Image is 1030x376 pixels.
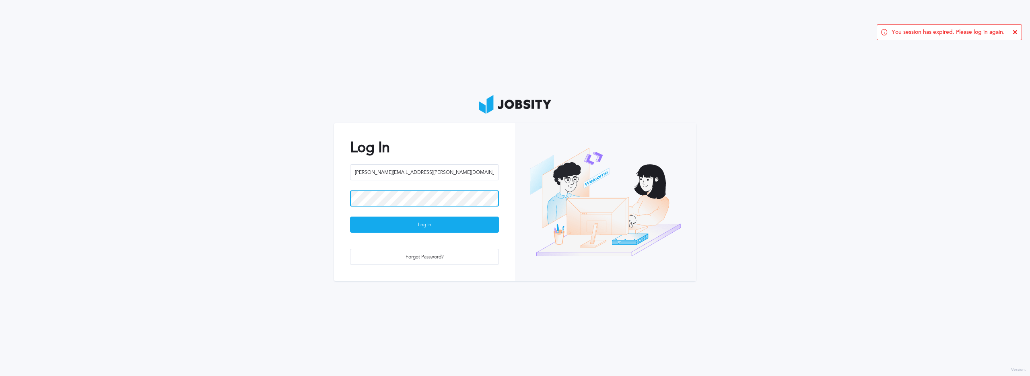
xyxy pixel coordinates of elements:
[350,217,499,233] button: Log In
[892,29,1005,35] span: You session has expired. Please log in again.
[350,249,499,265] div: Forgot Password?
[350,139,499,156] h2: Log In
[350,249,499,265] button: Forgot Password?
[350,164,499,180] input: Email
[350,217,499,233] div: Log In
[1011,368,1026,372] label: Version:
